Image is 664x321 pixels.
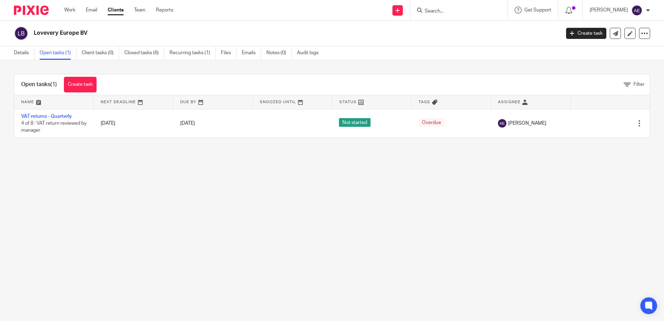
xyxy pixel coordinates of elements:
[156,7,173,14] a: Reports
[633,82,645,87] span: Filter
[94,109,173,138] td: [DATE]
[40,46,76,60] a: Open tasks (1)
[266,46,292,60] a: Notes (0)
[339,118,371,127] span: Not started
[21,121,86,133] span: 4 of 8 · VAT return reviewed by manager
[21,81,57,88] h1: Open tasks
[508,120,546,127] span: [PERSON_NAME]
[524,8,551,13] span: Get Support
[21,114,72,119] a: VAT returns - Quarterly
[339,100,357,104] span: Status
[14,26,28,41] img: svg%3E
[260,100,296,104] span: Snoozed Until
[221,46,236,60] a: Files
[297,46,324,60] a: Audit logs
[498,119,506,127] img: svg%3E
[50,82,57,87] span: (1)
[86,7,97,14] a: Email
[14,6,49,15] img: Pixie
[566,28,606,39] a: Create task
[169,46,216,60] a: Recurring tasks (1)
[134,7,146,14] a: Team
[64,7,75,14] a: Work
[34,30,451,37] h2: Lovevery Europe BV
[14,46,34,60] a: Details
[124,46,164,60] a: Closed tasks (6)
[82,46,119,60] a: Client tasks (0)
[590,7,628,14] p: [PERSON_NAME]
[418,100,430,104] span: Tags
[180,121,195,126] span: [DATE]
[631,5,642,16] img: svg%3E
[64,77,97,92] a: Create task
[242,46,261,60] a: Emails
[418,118,445,127] span: Overdue
[424,8,487,15] input: Search
[108,7,124,14] a: Clients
